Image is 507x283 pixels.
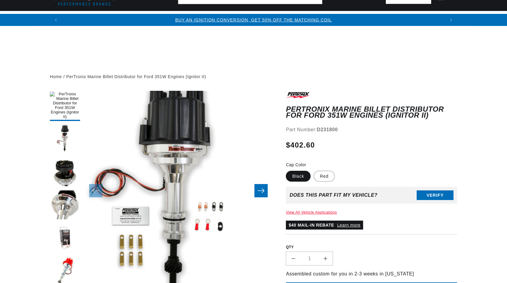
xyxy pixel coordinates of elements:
div: Does This part fit My vehicle? [289,192,377,198]
strong: D231800 [317,127,338,132]
summary: Spark Plug Wires [392,11,449,25]
p: $40 MAIL-IN REBATE [286,221,363,230]
a: Learn more [337,223,360,227]
a: Home [50,73,62,80]
button: Load image 2 in gallery view [50,124,80,154]
summary: Headers, Exhausts & Components [182,11,287,25]
summary: Engine Swaps [287,11,332,25]
button: Slide right [254,184,268,197]
button: Load image 4 in gallery view [50,190,80,221]
button: Load image 3 in gallery view [50,157,80,187]
button: Load image 1 in gallery view [50,91,80,121]
slideshow-component: Translation missing: en.sections.announcements.announcement_bar [35,14,472,26]
p: Assembled custom for you in 2-3 weeks in [US_STATE] [286,270,457,278]
summary: Coils & Distributors [115,11,182,25]
div: Part Number: [286,126,457,134]
span: $402.60 [286,140,315,151]
label: Red [314,171,335,182]
label: Black [286,171,310,182]
a: View All Vehicle Applications [286,210,337,215]
button: Verify [417,190,454,200]
legend: Cap Color [286,162,307,168]
summary: Ignition Conversions [50,11,115,25]
div: Announcement [62,17,445,23]
button: Load image 5 in gallery view [50,224,80,254]
summary: Battery Products [332,11,392,25]
summary: Motorcycle [450,11,492,25]
button: Translation missing: en.sections.announcements.previous_announcement [50,14,62,26]
button: Translation missing: en.sections.announcements.next_announcement [445,14,457,26]
h1: PerTronix Marine Billet Distributor for Ford 351W Engines (Ignitor II) [286,106,457,119]
button: Slide left [89,184,102,197]
a: BUY AN IGNITION CONVERSION, GET 50% OFF THE MATCHING COIL [175,17,332,22]
a: PerTronix Marine Billet Distributor for Ford 351W Engines (Ignitor II) [66,73,206,80]
label: QTY [286,245,457,250]
div: 1 of 3 [62,17,445,23]
nav: breadcrumbs [50,73,457,80]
